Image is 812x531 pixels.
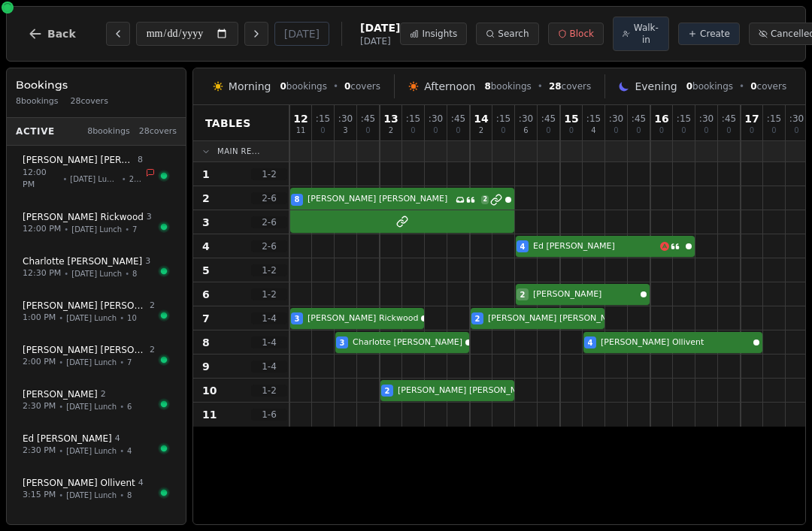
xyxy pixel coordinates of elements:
span: 13 [383,113,398,124]
span: 8 [484,81,490,92]
span: Afternoon [424,79,475,94]
span: Evening [635,79,677,94]
span: 3 [340,337,345,348]
span: Walk-in [633,22,659,46]
span: 1 - 4 [251,336,287,348]
svg: Customer message [671,242,680,251]
span: 2 [479,127,483,134]
span: 1 - 2 [251,264,287,276]
span: 0 [726,127,731,134]
span: [DATE] Lunch [71,224,122,235]
span: 8 [127,490,132,501]
span: Create [700,28,730,40]
span: : 30 [429,114,443,123]
span: : 15 [677,114,691,123]
span: • [59,445,63,457]
button: [DATE] [274,22,329,46]
span: Active [16,125,55,137]
span: 2, 3 [129,173,143,185]
button: [PERSON_NAME] Rickwood312:00 PM•[DATE] Lunch•7 [13,203,180,244]
span: Block [570,28,594,40]
span: [PERSON_NAME] [PERSON_NAME] [488,312,628,325]
span: : 15 [496,114,511,123]
span: 1:00 PM [23,312,56,324]
span: 7 [127,357,132,368]
span: 2 [150,300,155,312]
span: 6 [523,127,528,134]
span: [PERSON_NAME] Rickwood [23,211,144,223]
span: 1 - 2 [251,288,287,300]
button: [PERSON_NAME] [PERSON_NAME]22:00 PM•[DATE] Lunch•7 [13,336,180,377]
span: : 30 [609,114,623,123]
span: 17 [744,113,759,124]
span: 12:00 PM [23,223,61,236]
span: 0 [750,81,756,92]
span: 9 [202,359,210,374]
span: • [59,357,63,368]
span: 1 [202,167,210,182]
span: 1 - 4 [251,312,287,324]
span: • [59,401,63,412]
button: Create [678,23,740,45]
span: 3 [145,255,150,268]
span: [DATE] [360,20,400,35]
span: 0 [704,127,708,134]
span: 2 [150,344,155,357]
button: Next day [244,22,268,46]
span: : 15 [406,114,420,123]
span: Tables [205,116,251,131]
span: • [120,490,124,501]
span: : 30 [338,114,353,123]
span: 8 [132,268,137,279]
span: • [64,268,68,279]
button: Ed [PERSON_NAME]42:30 PM•[DATE] Lunch•4 [13,424,180,466]
span: bookings [686,80,733,92]
span: 0 [433,127,438,134]
span: 1 - 2 [251,385,287,397]
span: : 15 [586,114,601,123]
span: 28 covers [71,95,108,108]
span: 0 [320,127,325,134]
span: 0 [636,127,641,134]
span: [PERSON_NAME] Ollivent [601,336,750,349]
span: 1 - 4 [251,361,287,373]
button: [PERSON_NAME] 22:30 PM•[DATE] Lunch•6 [13,380,180,421]
span: : 15 [316,114,330,123]
span: Ed [PERSON_NAME] [23,433,112,445]
span: bookings [484,80,531,92]
span: Charlotte [PERSON_NAME] [353,336,462,349]
span: • [120,312,124,324]
span: Back [47,29,76,39]
button: Walk-in [613,17,669,51]
span: 0 [750,127,754,134]
span: : 30 [699,114,714,123]
span: 0 [659,127,664,134]
svg: Customer message [466,195,475,204]
span: • [122,173,126,185]
span: [PERSON_NAME] [PERSON_NAME] [398,385,538,397]
span: 2 [202,191,210,206]
span: 3:15 PM [23,489,56,502]
button: Insights [400,23,467,45]
span: [DATE] Lunch [66,401,117,412]
span: [DATE] Lunch [66,312,117,324]
button: Previous day [106,22,130,46]
span: : 45 [632,114,646,123]
span: 6 [202,287,210,302]
span: • [120,357,124,368]
span: : 45 [541,114,556,123]
span: 11 [296,127,306,134]
span: 0 [686,81,692,92]
span: 10 [202,383,217,398]
span: [DATE] Lunch [66,357,117,368]
span: 0 [456,127,460,134]
span: 4 [202,239,210,254]
span: 2 [389,127,393,134]
span: 7 [132,224,137,235]
span: 6 [127,401,132,412]
span: Main Re... [217,146,260,157]
span: 12:00 PM [23,167,59,192]
span: covers [549,80,591,92]
span: Search [498,28,529,40]
span: : 45 [361,114,375,123]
